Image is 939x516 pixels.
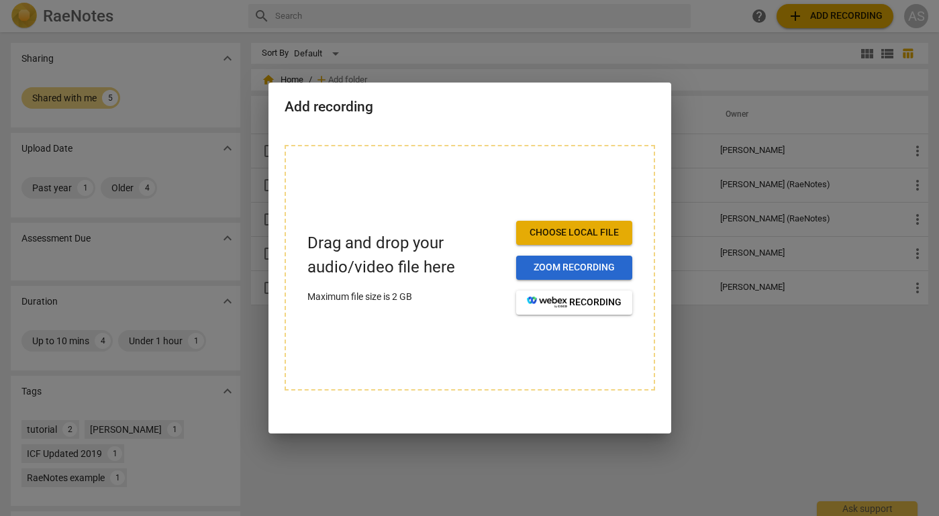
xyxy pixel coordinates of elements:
[307,290,505,304] p: Maximum file size is 2 GB
[516,291,632,315] button: recording
[527,226,622,240] span: Choose local file
[516,221,632,245] button: Choose local file
[285,99,655,115] h2: Add recording
[516,256,632,280] button: Zoom recording
[527,296,622,309] span: recording
[307,231,505,278] p: Drag and drop your audio/video file here
[527,261,622,274] span: Zoom recording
